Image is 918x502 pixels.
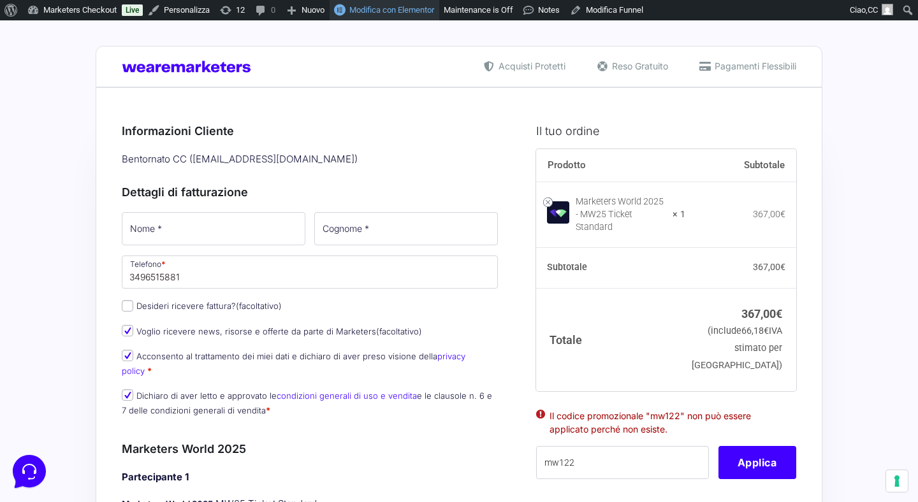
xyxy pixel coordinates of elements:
[764,326,769,336] span: €
[20,158,99,168] span: Trova una risposta
[122,325,133,336] input: Voglio ricevere news, risorse e offerte da parte di Marketers(facoltativo)
[166,385,245,414] button: Aiuto
[536,446,709,479] input: Coupon
[122,326,422,336] label: Voglio ricevere news, risorse e offerte da parte di Marketers
[41,71,66,97] img: dark
[547,201,569,224] img: Marketers World 2025 - MW25 Ticket Standard
[741,326,769,336] span: 66,18
[61,71,87,97] img: dark
[83,115,188,125] span: Inizia una conversazione
[110,403,145,414] p: Messaggi
[10,10,214,31] h2: Ciao da Marketers 👋
[236,301,282,311] span: (facoltativo)
[685,149,796,182] th: Subtotale
[122,440,498,457] h3: Marketers World 2025
[711,59,796,73] span: Pagamenti Flessibili
[122,255,498,289] input: Telefono *
[10,452,48,491] iframe: Customerly Messenger Launcher
[550,409,783,436] li: Il codice promozionale "mw122" non può essere applicato perché non esiste.
[122,183,498,201] h3: Dettagli di fatturazione
[376,326,422,336] span: (facoltativo)
[20,107,235,133] button: Inizia una conversazione
[122,470,498,485] h4: Partecipante 1
[536,149,686,182] th: Prodotto
[122,300,133,312] input: Desideri ricevere fattura?(facoltativo)
[741,307,782,320] bdi: 367,00
[89,385,167,414] button: Messaggi
[20,71,46,97] img: dark
[38,403,60,414] p: Home
[776,307,782,320] span: €
[609,59,668,73] span: Reso Gratuito
[314,212,498,245] input: Cognome *
[122,350,133,361] input: Acconsento al trattamento dei miei dati e dichiaro di aver preso visione dellaprivacy policy
[718,446,796,479] button: Applica
[117,149,502,170] div: Bentornato CC ( [EMAIL_ADDRESS][DOMAIN_NAME] )
[20,51,108,61] span: Le tue conversazioni
[536,248,686,289] th: Subtotale
[780,209,785,219] span: €
[277,391,417,401] a: condizioni generali di uso e vendita
[780,262,785,272] span: €
[536,288,686,391] th: Totale
[122,212,305,245] input: Nome *
[122,391,492,415] label: Dichiaro di aver letto e approvato le e le clausole n. 6 e 7 delle condizioni generali di vendita
[122,301,282,311] label: Desideri ricevere fattura?
[753,209,785,219] bdi: 367,00
[753,262,785,272] bdi: 367,00
[122,351,465,376] label: Acconsento al trattamento dei miei dati e dichiaro di aver preso visione della
[349,5,434,15] span: Modifica con Elementor
[122,122,498,140] h3: Informazioni Cliente
[122,4,143,16] a: Live
[576,196,665,234] div: Marketers World 2025 - MW25 Ticket Standard
[10,385,89,414] button: Home
[673,208,685,221] strong: × 1
[692,326,782,371] small: (include IVA stimato per [GEOGRAPHIC_DATA])
[136,158,235,168] a: Apri Centro Assistenza
[29,185,208,198] input: Cerca un articolo...
[536,122,796,140] h3: Il tuo ordine
[495,59,565,73] span: Acquisti Protetti
[886,470,908,492] button: Le tue preferenze relative al consenso per le tecnologie di tracciamento
[868,5,878,15] span: CC
[122,389,133,401] input: Dichiaro di aver letto e approvato lecondizioni generali di uso e venditae le clausole n. 6 e 7 d...
[196,403,215,414] p: Aiuto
